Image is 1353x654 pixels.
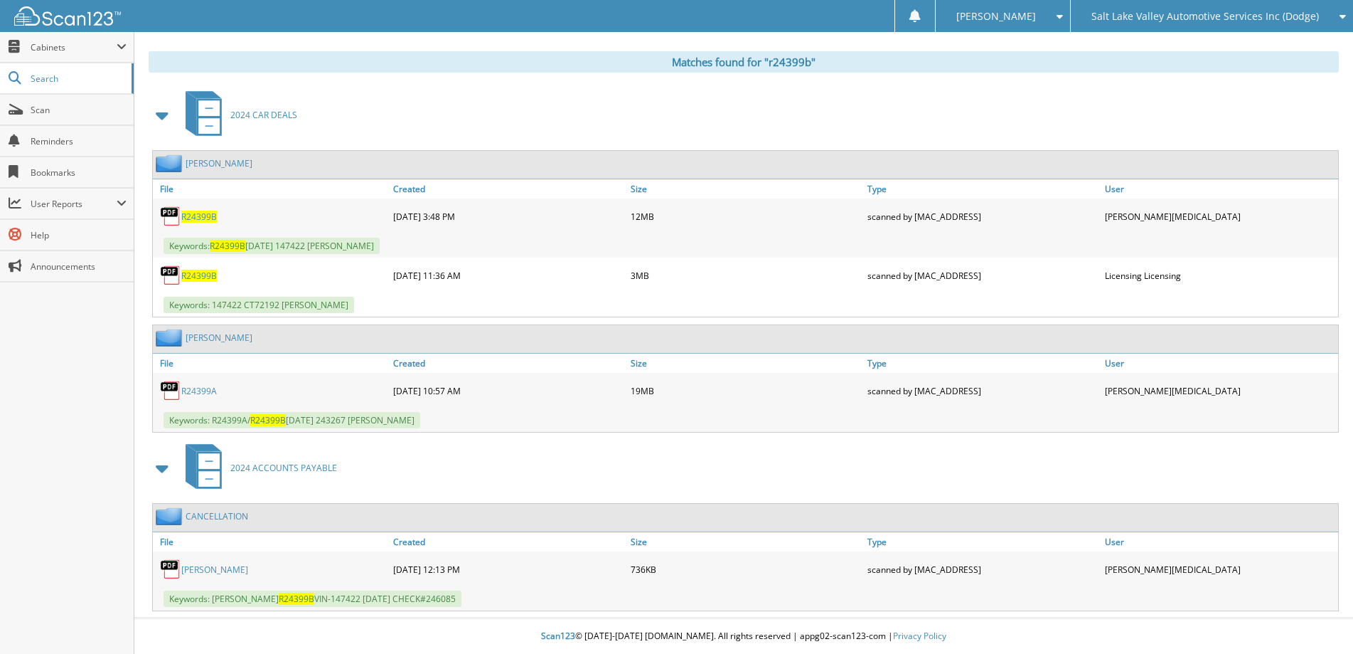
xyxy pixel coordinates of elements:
[1101,532,1338,552] a: User
[164,297,354,313] span: Keywords: 147422 CT72192 [PERSON_NAME]
[160,380,181,401] img: PDF.png
[1282,586,1353,654] iframe: Chat Widget
[153,354,390,373] a: File
[181,270,217,282] a: R24399B
[164,591,461,607] span: Keywords: [PERSON_NAME] VIN-147422 [DATE] CHECK#246085
[390,354,626,373] a: Created
[164,412,420,428] span: Keywords: R24399A/ [DATE] 243267 [PERSON_NAME]
[627,202,864,231] div: 12MB
[864,555,1101,584] div: scanned by [MAC_ADDRESS]
[156,329,186,347] img: folder2.png
[390,179,626,199] a: Created
[134,619,1353,654] div: © [DATE]-[DATE] [DOMAIN_NAME]. All rights reserved | appg02-scan123-com |
[31,73,124,85] span: Search
[1101,261,1338,290] div: Licensing Licensing
[541,630,575,642] span: Scan123
[149,51,1339,73] div: Matches found for "r24399b"
[160,559,181,580] img: PDF.png
[160,206,181,227] img: PDF.png
[230,109,297,121] span: 2024 CAR DEALS
[31,198,117,210] span: User Reports
[390,532,626,552] a: Created
[864,202,1101,231] div: scanned by [MAC_ADDRESS]
[31,104,127,116] span: Scan
[156,154,186,172] img: folder2.png
[864,376,1101,405] div: scanned by [MAC_ADDRESS]
[864,179,1101,199] a: Type
[181,564,248,576] a: [PERSON_NAME]
[864,532,1101,552] a: Type
[864,261,1101,290] div: scanned by [MAC_ADDRESS]
[160,265,181,286] img: PDF.png
[156,507,186,525] img: folder2.png
[186,510,248,522] a: CANCELLATION
[864,354,1101,373] a: Type
[627,354,864,373] a: Size
[31,229,127,241] span: Help
[153,532,390,552] a: File
[893,630,946,642] a: Privacy Policy
[230,462,337,474] span: 2024 ACCOUNTS PAYABLE
[1101,202,1338,231] div: [PERSON_NAME][MEDICAL_DATA]
[1101,376,1338,405] div: [PERSON_NAME][MEDICAL_DATA]
[627,555,864,584] div: 736KB
[627,261,864,290] div: 3MB
[186,332,252,344] a: [PERSON_NAME]
[31,41,117,53] span: Cabinets
[390,202,626,231] div: [DATE] 3:48 PM
[210,240,245,252] span: R24399B
[1101,179,1338,199] a: User
[390,261,626,290] div: [DATE] 11:36 AM
[31,260,127,273] span: Announcements
[14,6,121,26] img: scan123-logo-white.svg
[627,179,864,199] a: Size
[1101,354,1338,373] a: User
[31,167,127,179] span: Bookmarks
[390,376,626,405] div: [DATE] 10:57 AM
[627,532,864,552] a: Size
[627,376,864,405] div: 19MB
[956,12,1036,21] span: [PERSON_NAME]
[177,440,337,496] a: 2024 ACCOUNTS PAYABLE
[153,179,390,199] a: File
[181,385,217,397] a: R24399A
[186,157,252,169] a: [PERSON_NAME]
[164,238,380,254] span: Keywords: [DATE] 147422 [PERSON_NAME]
[279,593,314,605] span: R24399B
[181,211,217,223] a: R24399B
[250,414,286,426] span: R24399B
[177,87,297,143] a: 2024 CAR DEALS
[31,135,127,147] span: Reminders
[1101,555,1338,584] div: [PERSON_NAME][MEDICAL_DATA]
[1091,12,1319,21] span: Salt Lake Valley Automotive Services Inc (Dodge)
[390,555,626,584] div: [DATE] 12:13 PM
